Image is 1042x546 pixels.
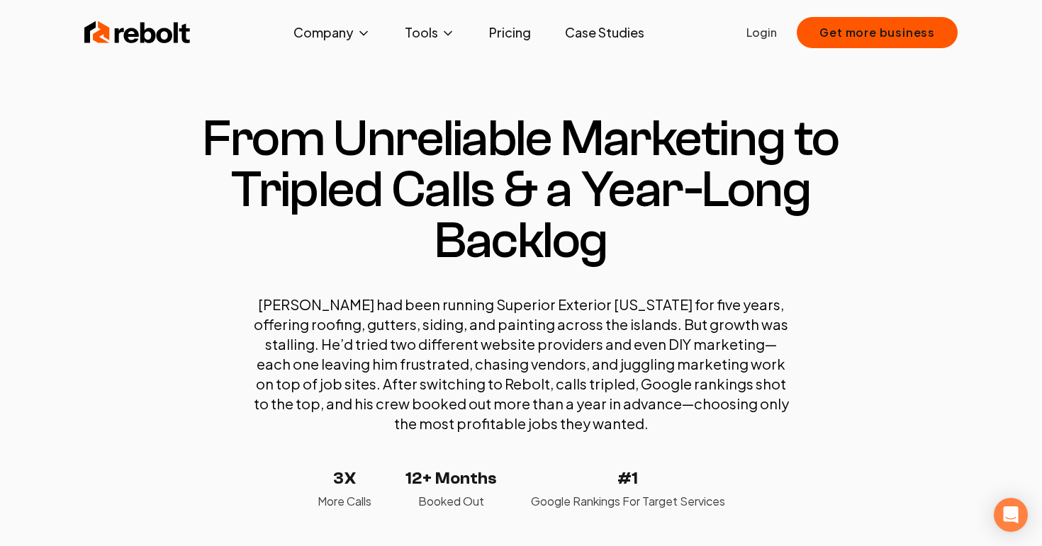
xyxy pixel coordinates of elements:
img: Rebolt Logo [84,18,191,47]
p: 3X [318,467,371,490]
p: More Calls [318,493,371,510]
p: #1 [531,467,725,490]
p: Google Rankings For Target Services [531,493,725,510]
button: Get more business [797,17,958,48]
p: Booked Out [405,493,497,510]
button: Company [282,18,382,47]
a: Login [746,24,777,41]
button: Tools [393,18,466,47]
p: [PERSON_NAME] had been running Superior Exterior [US_STATE] for five years, offering roofing, gut... [252,295,790,433]
h1: From Unreliable Marketing to Tripled Calls & a Year-Long Backlog [169,113,873,266]
a: Case Studies [554,18,656,47]
div: Open Intercom Messenger [994,498,1028,532]
p: 12+ Months [405,467,497,490]
a: Pricing [478,18,542,47]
